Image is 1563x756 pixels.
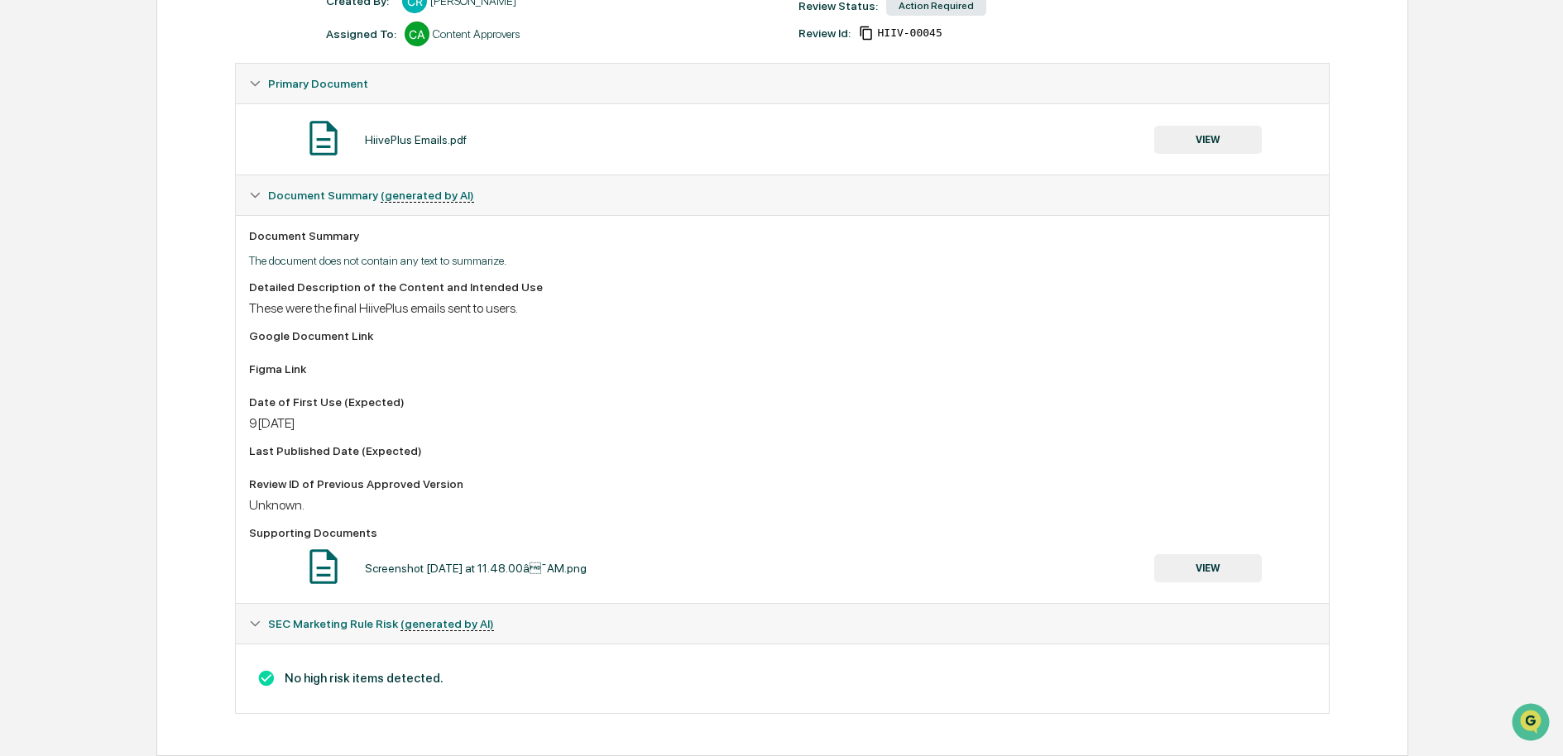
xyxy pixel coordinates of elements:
u: (generated by AI) [400,617,494,631]
div: Document Summary (generated by AI) [236,644,1328,713]
div: Primary Document [236,103,1328,175]
div: Unknown. [249,497,1315,513]
div: Document Summary [249,229,1315,242]
div: 🖐️ [17,210,30,223]
div: Document Summary (generated by AI) [236,215,1328,603]
button: VIEW [1154,554,1262,582]
div: Figma Link [249,362,1315,376]
div: Google Document Link [249,329,1315,342]
div: Screenshot [DATE] at 11.48.00â¯AM.png [365,562,587,575]
div: Detailed Description of the Content and Intended Use [249,280,1315,294]
div: HiivePlus Emails.pdf [365,133,467,146]
div: Date of First Use (Expected) [249,395,1315,409]
img: Document Icon [303,546,344,587]
img: 1746055101610-c473b297-6a78-478c-a979-82029cc54cd1 [17,127,46,156]
div: CA [405,22,429,46]
p: How can we help? [17,35,301,61]
a: Powered byPylon [117,280,200,293]
div: Content Approvers [433,27,520,41]
div: 🗄️ [120,210,133,223]
div: Review ID of Previous Approved Version [249,477,1315,490]
u: (generated by AI) [381,189,474,203]
div: 🔎 [17,242,30,255]
div: 9[DATE] [249,415,1315,431]
a: 🖐️Preclearance [10,202,113,232]
div: Assigned To: [326,27,396,41]
div: Last Published Date (Expected) [249,444,1315,457]
div: Document Summary (generated by AI) [236,175,1328,215]
div: Supporting Documents [249,526,1315,539]
span: Document Summary [268,189,474,202]
span: Data Lookup [33,240,104,256]
div: SEC Marketing Rule Risk (generated by AI) [236,604,1328,644]
span: SEC Marketing Rule Risk [268,617,494,630]
a: 🔎Data Lookup [10,233,111,263]
div: Start new chat [56,127,271,143]
img: Document Icon [303,117,344,159]
div: Primary Document [236,64,1328,103]
div: We're available if you need us! [56,143,209,156]
span: b5e4548a-1774-451a-8518-2a304e78b9c3 [877,26,942,40]
a: 🗄️Attestations [113,202,212,232]
span: Attestations [137,208,205,225]
button: VIEW [1154,126,1262,154]
h3: No high risk items detected. [249,669,1315,687]
iframe: Open customer support [1510,701,1555,746]
div: Review Id: [798,26,851,40]
span: Preclearance [33,208,107,225]
button: Start new chat [281,132,301,151]
div: These were the final HiivePlus emails sent to users. [249,300,1315,316]
span: Pylon [165,280,200,293]
p: The document does not contain any text to summarize. [249,254,1315,267]
span: Primary Document [268,77,368,90]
